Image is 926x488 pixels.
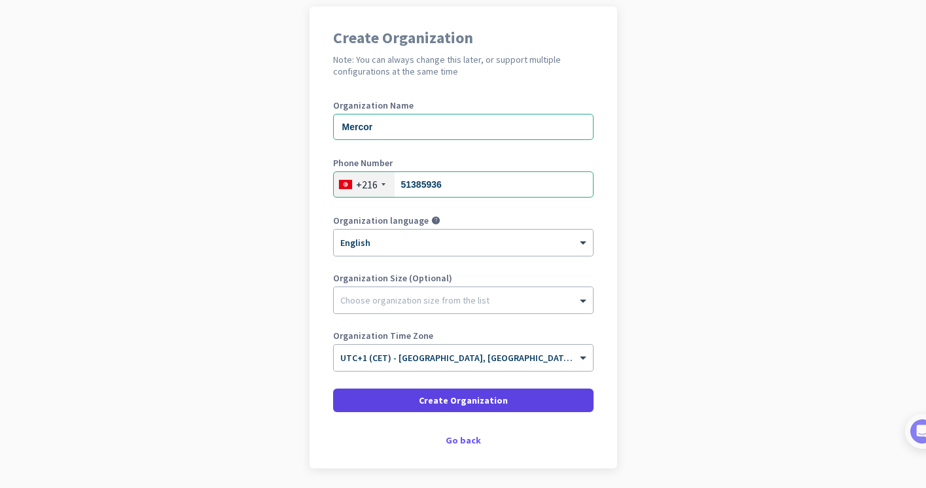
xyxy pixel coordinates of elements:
span: Create Organization [419,394,508,407]
label: Organization Time Zone [333,331,594,340]
label: Phone Number [333,158,594,167]
input: What is the name of your organization? [333,114,594,140]
h1: Create Organization [333,30,594,46]
div: +216 [356,178,378,191]
h2: Note: You can always change this later, or support multiple configurations at the same time [333,54,594,77]
label: Organization Name [333,101,594,110]
label: Organization Size (Optional) [333,273,594,283]
label: Organization language [333,216,429,225]
button: Create Organization [333,389,594,412]
input: 30 010 123 [333,171,594,198]
div: Go back [333,436,594,445]
i: help [431,216,440,225]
